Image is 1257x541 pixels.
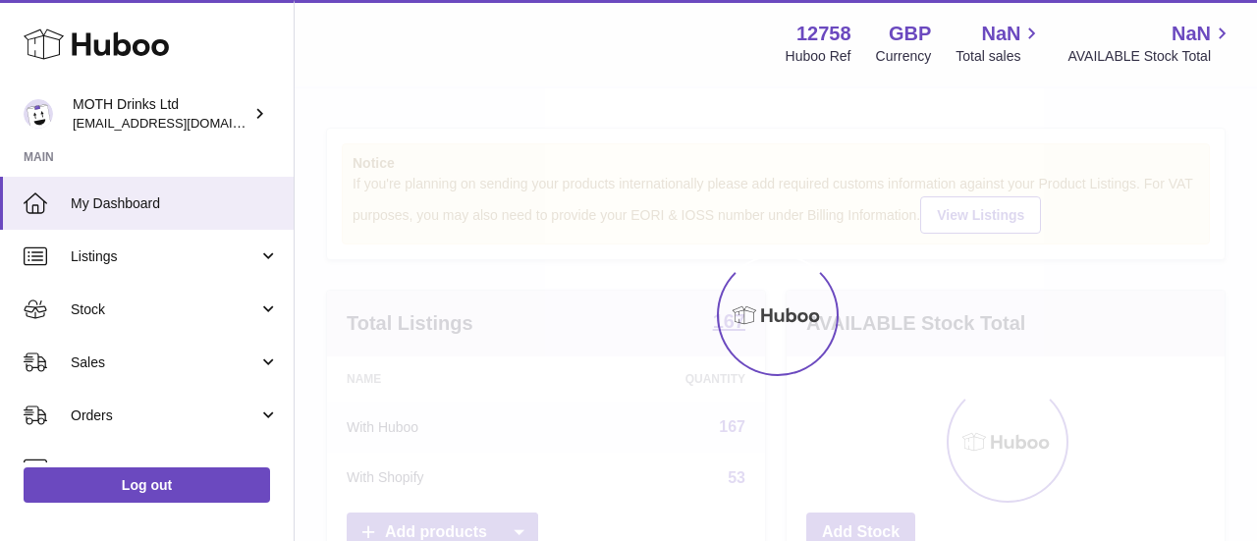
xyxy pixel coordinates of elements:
span: [EMAIL_ADDRESS][DOMAIN_NAME] [73,115,289,131]
strong: 12758 [796,21,851,47]
div: Currency [876,47,932,66]
img: orders@mothdrinks.com [24,99,53,129]
div: Huboo Ref [786,47,851,66]
span: AVAILABLE Stock Total [1067,47,1233,66]
span: Usage [71,460,279,478]
span: Sales [71,353,258,372]
a: NaN Total sales [956,21,1043,66]
div: MOTH Drinks Ltd [73,95,249,133]
span: Total sales [956,47,1043,66]
span: NaN [981,21,1020,47]
strong: GBP [889,21,931,47]
a: Log out [24,467,270,503]
span: Orders [71,406,258,425]
span: Listings [71,247,258,266]
span: Stock [71,300,258,319]
span: NaN [1172,21,1211,47]
span: My Dashboard [71,194,279,213]
a: NaN AVAILABLE Stock Total [1067,21,1233,66]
